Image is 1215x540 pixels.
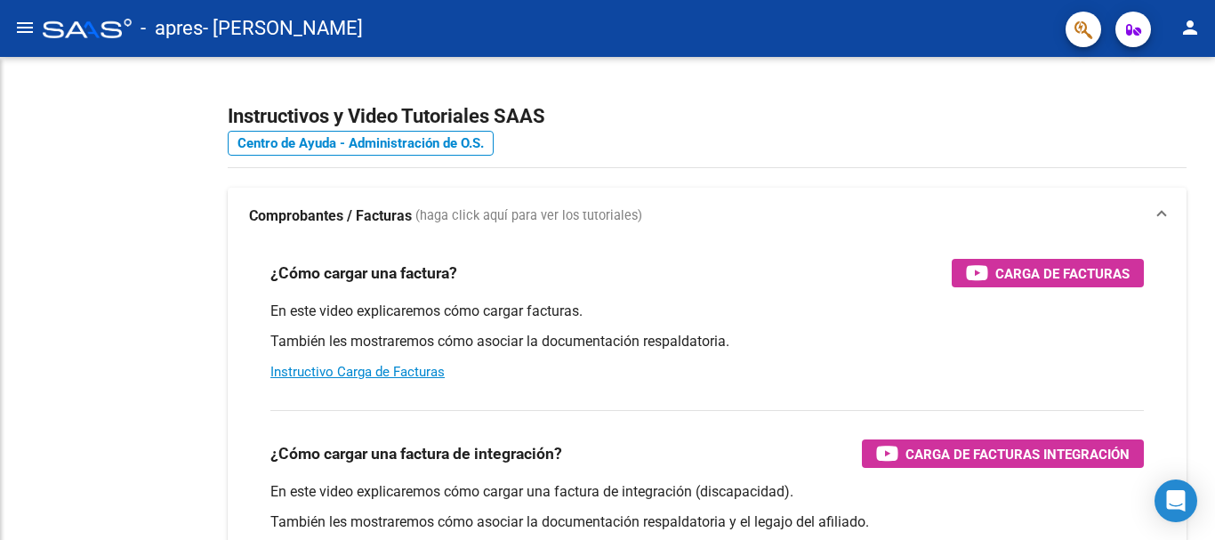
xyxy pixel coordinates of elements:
mat-icon: person [1179,17,1201,38]
a: Instructivo Carga de Facturas [270,364,445,380]
h3: ¿Cómo cargar una factura de integración? [270,441,562,466]
span: Carga de Facturas Integración [905,443,1130,465]
span: - apres [141,9,203,48]
p: En este video explicaremos cómo cargar una factura de integración (discapacidad). [270,482,1144,502]
h2: Instructivos y Video Tutoriales SAAS [228,100,1187,133]
span: - [PERSON_NAME] [203,9,363,48]
div: Open Intercom Messenger [1155,480,1197,522]
h3: ¿Cómo cargar una factura? [270,261,457,286]
span: (haga click aquí para ver los tutoriales) [415,206,642,226]
mat-expansion-panel-header: Comprobantes / Facturas (haga click aquí para ver los tutoriales) [228,188,1187,245]
span: Carga de Facturas [995,262,1130,285]
mat-icon: menu [14,17,36,38]
p: También les mostraremos cómo asociar la documentación respaldatoria. [270,332,1144,351]
p: También les mostraremos cómo asociar la documentación respaldatoria y el legajo del afiliado. [270,512,1144,532]
p: En este video explicaremos cómo cargar facturas. [270,302,1144,321]
a: Centro de Ayuda - Administración de O.S. [228,131,494,156]
strong: Comprobantes / Facturas [249,206,412,226]
button: Carga de Facturas Integración [862,439,1144,468]
button: Carga de Facturas [952,259,1144,287]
